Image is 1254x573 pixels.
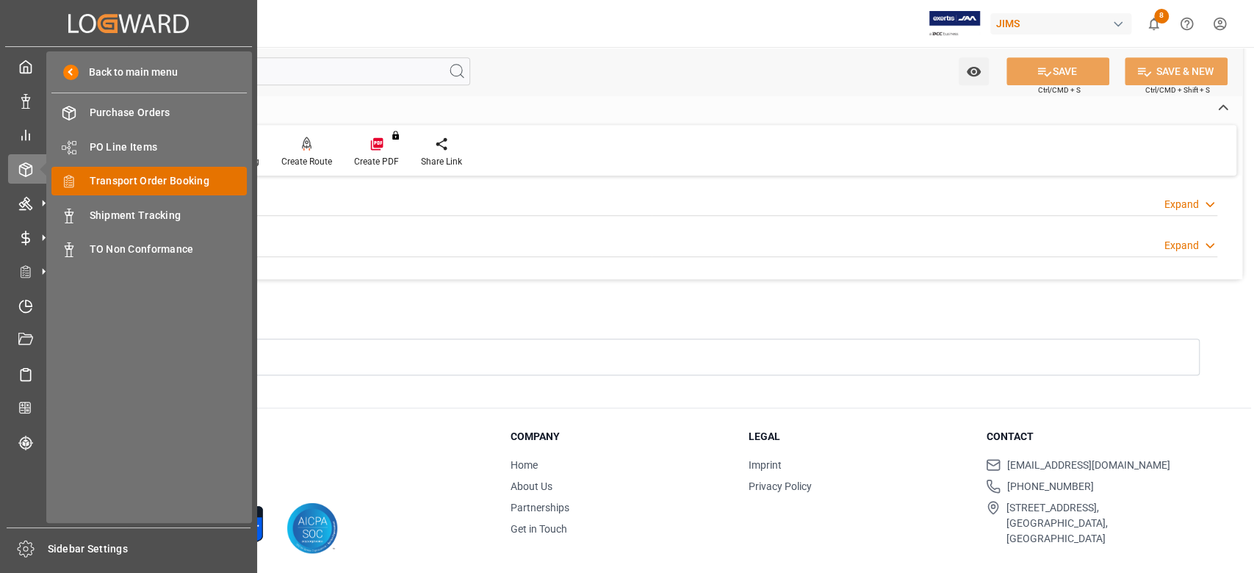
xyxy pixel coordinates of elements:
a: Imprint [749,459,782,471]
a: CO2 Calculator [8,394,249,422]
a: Shipment Tracking [51,201,247,229]
span: Ctrl/CMD + S [1038,84,1081,95]
input: Search Fields [68,57,470,85]
span: Sidebar Settings [48,541,251,557]
span: Ctrl/CMD + Shift + S [1145,84,1210,95]
button: JIMS [990,10,1137,37]
a: PO Line Items [51,132,247,161]
span: TO Non Conformance [90,242,248,257]
h3: Contact [986,429,1206,444]
a: Home [511,459,538,471]
div: Expand [1164,197,1199,212]
button: open menu [959,57,989,85]
a: Get in Touch [511,523,567,535]
span: Transport Order Booking [90,173,248,189]
a: Privacy Policy [749,480,812,492]
button: SAVE [1006,57,1109,85]
div: Share Link [421,155,462,168]
h3: Legal [749,429,968,444]
div: JIMS [990,13,1131,35]
div: Expand [1164,238,1199,253]
a: About Us [511,480,552,492]
button: Help Center [1170,7,1203,40]
a: Data Management [8,86,249,115]
a: Transport Order Booking [51,167,247,195]
button: show 8 new notifications [1137,7,1170,40]
span: [PHONE_NUMBER] [1006,479,1093,494]
p: Version 1.1.127 [97,476,474,489]
span: [STREET_ADDRESS], [GEOGRAPHIC_DATA], [GEOGRAPHIC_DATA] [1006,500,1206,547]
a: Timeslot Management V2 [8,291,249,320]
div: Create Route [281,155,332,168]
a: Sailing Schedules [8,359,249,388]
h3: Company [511,429,730,444]
a: Tracking Shipment [8,428,249,456]
a: My Cockpit [8,52,249,81]
a: Partnerships [511,502,569,513]
img: Exertis%20JAM%20-%20Email%20Logo.jpg_1722504956.jpg [929,11,980,37]
span: Purchase Orders [90,105,248,120]
a: Purchase Orders [51,98,247,127]
a: My Reports [8,120,249,149]
img: AICPA SOC [287,502,338,554]
span: Back to main menu [79,65,178,80]
a: Document Management [8,325,249,354]
span: [EMAIL_ADDRESS][DOMAIN_NAME] [1006,458,1170,473]
button: SAVE & NEW [1125,57,1228,85]
span: PO Line Items [90,140,248,155]
span: 8 [1154,9,1169,24]
span: Shipment Tracking [90,208,248,223]
p: © 2025 Logward. All rights reserved. [97,463,474,476]
a: TO Non Conformance [51,235,247,264]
